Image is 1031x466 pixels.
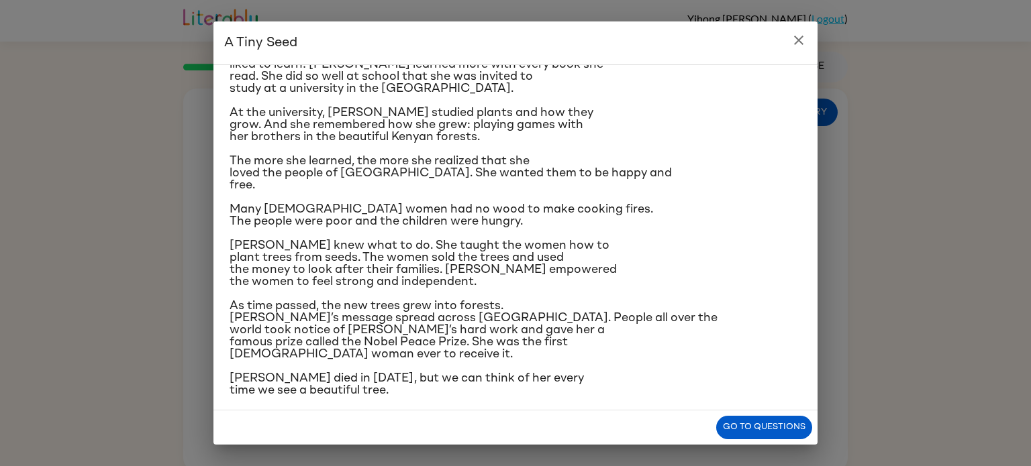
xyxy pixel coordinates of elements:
[230,239,617,288] span: [PERSON_NAME] knew what to do. She taught the women how to plant trees from seeds. The women sold...
[230,155,672,191] span: The more she learned, the more she realized that she loved the people of [GEOGRAPHIC_DATA]. She w...
[213,21,818,64] h2: A Tiny Seed
[230,372,584,396] span: [PERSON_NAME] died in [DATE], but we can think of her every time we see a beautiful tree.
[785,27,812,54] button: close
[230,107,593,143] span: At the university, [PERSON_NAME] studied plants and how they grow. And she remembered how she gre...
[230,300,718,360] span: As time passed, the new trees grew into forests. [PERSON_NAME]’s message spread across [GEOGRAPHI...
[230,203,653,227] span: Many [DEMOGRAPHIC_DATA] women had no wood to make cooking fires. The people were poor and the chi...
[716,416,812,439] button: Go to questions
